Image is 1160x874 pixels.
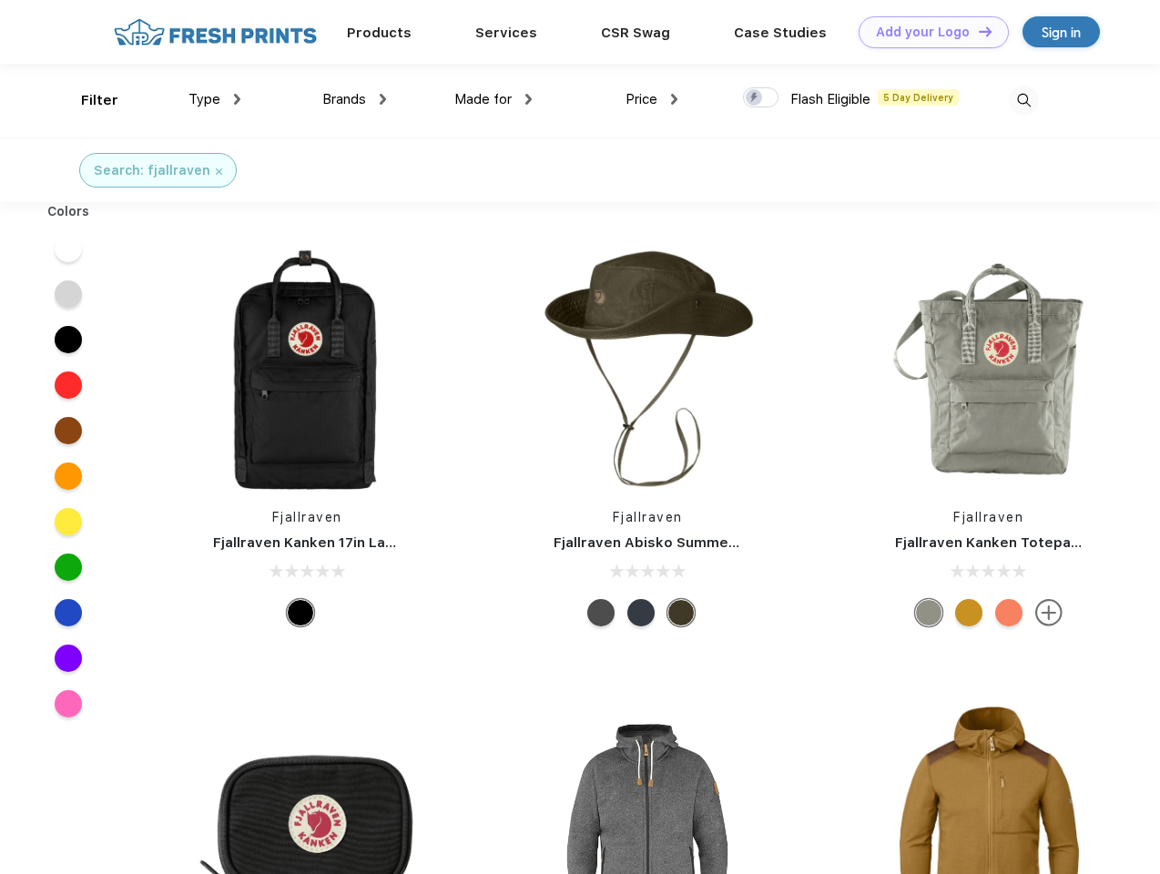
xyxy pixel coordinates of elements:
a: Products [347,25,412,41]
span: Price [626,91,657,107]
div: Black [287,599,314,626]
span: 5 Day Delivery [878,89,959,106]
div: Filter [81,90,118,111]
a: Fjallraven Kanken 17in Laptop Backpack [213,534,490,551]
img: dropdown.png [380,94,386,105]
img: dropdown.png [671,94,677,105]
img: func=resize&h=266 [526,248,768,490]
div: Sign in [1042,22,1081,43]
span: Flash Eligible [790,91,870,107]
div: Dark Olive [667,599,695,626]
a: Fjallraven Abisko Summer Hat - Men's [554,534,818,551]
div: Add your Logo [876,25,970,40]
div: Fog [915,599,942,626]
div: Dark Navy [627,599,655,626]
img: dropdown.png [234,94,240,105]
span: Type [188,91,220,107]
a: Fjallraven [613,510,683,524]
img: DT [979,26,992,36]
img: desktop_search.svg [1009,86,1039,116]
div: Ochre [955,599,982,626]
a: Fjallraven Kanken Totepack [895,534,1087,551]
img: fo%20logo%202.webp [108,16,322,48]
div: Korall [995,599,1023,626]
div: Search: fjallraven [94,161,210,180]
img: func=resize&h=266 [868,248,1110,490]
img: dropdown.png [525,94,532,105]
span: Brands [322,91,366,107]
img: func=resize&h=266 [186,248,428,490]
a: Sign in [1023,16,1100,47]
span: Made for [454,91,512,107]
a: Fjallraven [953,510,1023,524]
div: Dark Grey [587,599,615,626]
div: Colors [34,202,104,221]
img: filter_cancel.svg [216,168,222,175]
img: more.svg [1035,599,1063,626]
a: Fjallraven [272,510,342,524]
